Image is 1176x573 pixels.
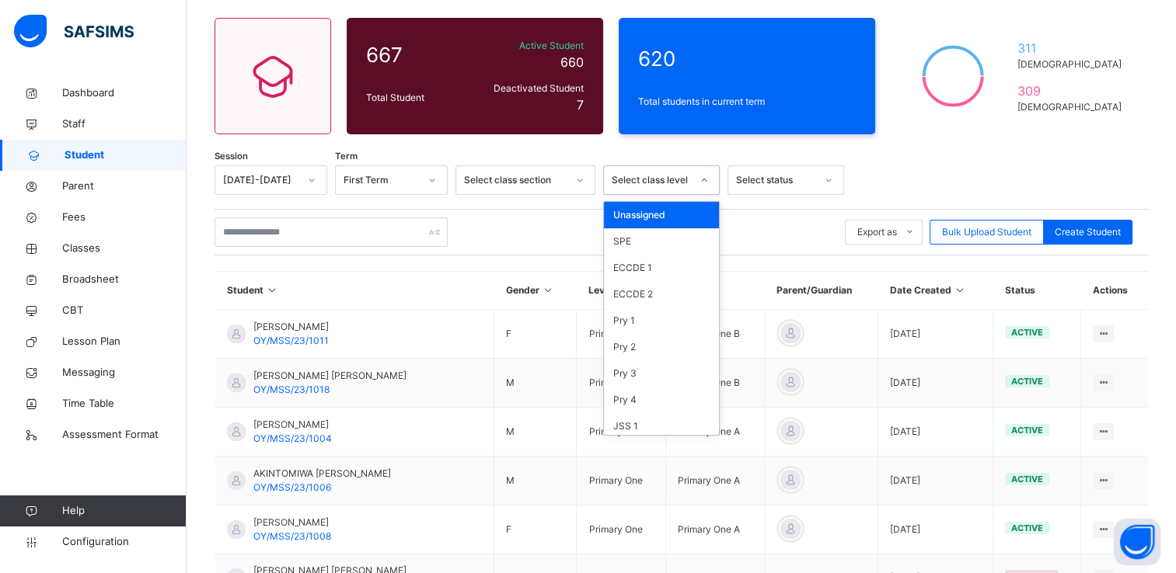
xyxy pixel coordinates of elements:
[1081,272,1148,310] th: Actions
[1011,425,1043,436] span: active
[62,85,187,101] span: Dashboard
[362,87,469,109] div: Total Student
[215,150,248,163] span: Session
[253,467,391,481] span: AKINTOMIWA [PERSON_NAME]
[253,320,329,334] span: [PERSON_NAME]
[62,116,187,132] span: Staff
[1011,327,1043,338] span: active
[223,173,298,187] div: [DATE]-[DATE]
[253,384,330,395] span: OY/MSS/23/1018
[62,534,186,550] span: Configuration
[494,408,577,457] td: M
[993,272,1081,310] th: Status
[253,516,331,530] span: [PERSON_NAME]
[954,284,967,296] i: Sort in Ascending Order
[62,396,187,412] span: Time Table
[62,503,186,519] span: Help
[366,40,466,70] span: 667
[464,173,567,187] div: Select class section
[62,365,187,380] span: Messaging
[577,457,666,505] td: Primary One
[612,173,691,187] div: Select class level
[62,210,187,225] span: Fees
[878,408,993,457] td: [DATE]
[604,228,719,255] div: SPE
[878,505,993,554] td: [DATE]
[604,387,719,413] div: Pry 4
[604,334,719,360] div: Pry 2
[62,241,187,256] span: Classes
[577,359,666,408] td: Primary One
[878,359,993,408] td: [DATE]
[666,505,765,554] td: Primary One A
[253,481,331,493] span: OY/MSS/23/1006
[344,173,419,187] div: First Term
[577,505,666,554] td: Primary One
[604,202,719,228] div: Unassigned
[494,505,577,554] td: F
[857,225,897,239] span: Export as
[577,408,666,457] td: Primary One
[1114,519,1160,565] button: Open asap
[666,457,765,505] td: Primary One A
[1011,523,1043,533] span: active
[215,272,494,310] th: Student
[335,150,358,163] span: Term
[638,95,856,109] span: Total students in current term
[494,457,577,505] td: M
[473,82,584,95] span: Deactivated Student
[494,272,577,310] th: Gender
[62,334,187,349] span: Lesson Plan
[942,225,1031,239] span: Bulk Upload Student
[266,284,279,296] i: Sort in Ascending Order
[65,148,187,163] span: Student
[878,457,993,505] td: [DATE]
[1055,225,1121,239] span: Create Student
[253,530,331,542] span: OY/MSS/23/1008
[1011,474,1043,484] span: active
[638,43,856,74] span: 620
[878,310,993,359] td: [DATE]
[494,310,577,359] td: F
[604,413,719,439] div: JSS 1
[494,359,577,408] td: M
[577,272,666,310] th: Level
[62,427,187,443] span: Assessment Format
[62,272,187,287] span: Broadsheet
[62,303,187,318] span: CBT
[560,54,584,70] span: 660
[1017,57,1128,71] span: [DEMOGRAPHIC_DATA]
[604,281,719,307] div: ECCDE 2
[14,15,134,47] img: safsims
[1017,82,1128,100] span: 309
[604,255,719,281] div: ECCDE 1
[473,39,584,53] span: Active Student
[253,369,407,383] span: [PERSON_NAME] [PERSON_NAME]
[253,432,332,444] span: OY/MSS/23/1004
[1017,100,1128,114] span: [DEMOGRAPHIC_DATA]
[604,360,719,387] div: Pry 3
[577,310,666,359] td: Primary One
[765,272,878,310] th: Parent/Guardian
[253,418,332,432] span: [PERSON_NAME]
[577,97,584,113] span: 7
[736,173,815,187] div: Select status
[878,272,993,310] th: Date Created
[1017,39,1128,57] span: 311
[62,179,187,194] span: Parent
[542,284,555,296] i: Sort in Ascending Order
[253,335,329,346] span: OY/MSS/23/1011
[604,307,719,334] div: Pry 1
[1011,376,1043,387] span: active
